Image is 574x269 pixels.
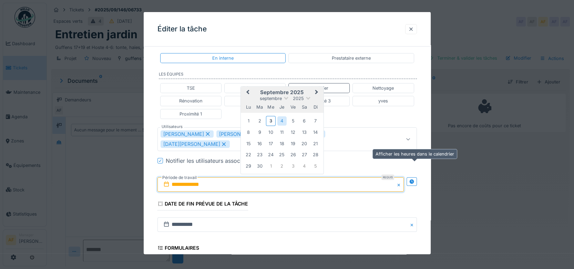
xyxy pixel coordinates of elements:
[266,102,275,112] div: mercredi
[288,116,298,126] div: Choose vendredi 5 septembre 2025
[293,96,304,101] span: 2025
[277,128,287,137] div: Choose jeudi 11 septembre 2025
[260,96,282,101] span: septembre
[159,71,417,79] label: Les équipes
[396,177,404,192] button: Close
[266,161,275,171] div: Choose mercredi 1 octobre 2025
[381,175,394,180] div: Requis
[311,128,320,137] div: Choose dimanche 14 septembre 2025
[277,139,287,148] div: Choose jeudi 18 septembre 2025
[311,150,320,159] div: Choose dimanche 28 septembre 2025
[266,139,275,148] div: Choose mercredi 17 septembre 2025
[277,102,287,112] div: jeudi
[311,116,320,126] div: Choose dimanche 7 septembre 2025
[288,150,298,159] div: Choose vendredi 26 septembre 2025
[300,150,309,159] div: Choose samedi 27 septembre 2025
[266,128,275,137] div: Choose mercredi 10 septembre 2025
[288,161,298,171] div: Choose vendredi 3 octobre 2025
[300,139,309,148] div: Choose samedi 20 septembre 2025
[161,140,230,148] div: [DATE][PERSON_NAME]
[157,25,207,33] h3: Éditer la tâche
[157,243,199,255] div: Formulaires
[157,199,248,210] div: Date de fin prévue de la tâche
[243,115,321,171] div: Month septembre, 2025
[243,85,267,91] div: Dépannage
[241,87,252,98] button: Previous Month
[244,139,253,148] div: Choose lundi 15 septembre 2025
[255,116,264,126] div: Choose mardi 2 septembre 2025
[332,55,371,61] div: Prestataire externe
[288,128,298,137] div: Choose vendredi 12 septembre 2025
[255,139,264,148] div: Choose mardi 16 septembre 2025
[179,98,203,104] div: Rénovation
[277,161,287,171] div: Choose jeudi 2 octobre 2025
[244,102,253,112] div: lundi
[288,102,298,112] div: vendredi
[277,150,287,159] div: Choose jeudi 25 septembre 2025
[311,87,322,98] button: Next Month
[180,111,202,117] div: Proximité 1
[372,149,457,159] div: Afficher les heures dans le calendrier
[161,130,214,138] div: [PERSON_NAME]
[244,150,253,159] div: Choose lundi 22 septembre 2025
[244,161,253,171] div: Choose lundi 29 septembre 2025
[160,124,184,130] label: Utilisateurs
[266,150,275,159] div: Choose mercredi 24 septembre 2025
[255,161,264,171] div: Choose mardi 30 septembre 2025
[162,174,197,181] label: Période de travail
[300,102,309,112] div: samedi
[300,161,309,171] div: Choose samedi 4 octobre 2025
[266,116,275,126] div: Choose mercredi 3 septembre 2025
[277,116,287,126] div: Choose jeudi 4 septembre 2025
[310,85,328,91] div: Jardinier
[187,85,195,91] div: TSE
[409,217,417,232] button: Close
[255,150,264,159] div: Choose mardi 23 septembre 2025
[372,85,394,91] div: Nettoyage
[244,128,253,137] div: Choose lundi 8 septembre 2025
[240,89,323,96] h2: septembre 2025
[255,128,264,137] div: Choose mardi 9 septembre 2025
[311,139,320,148] div: Choose dimanche 21 septembre 2025
[216,130,269,138] div: [PERSON_NAME]
[311,161,320,171] div: Choose dimanche 5 octobre 2025
[244,116,253,126] div: Choose lundi 1 septembre 2025
[255,102,264,112] div: mardi
[311,102,320,112] div: dimanche
[300,116,309,126] div: Choose samedi 6 septembre 2025
[288,139,298,148] div: Choose vendredi 19 septembre 2025
[212,55,234,61] div: En interne
[300,128,309,137] div: Choose samedi 13 septembre 2025
[166,157,319,165] div: Notifier les utilisateurs associés au ticket de la planification
[378,98,388,104] div: yves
